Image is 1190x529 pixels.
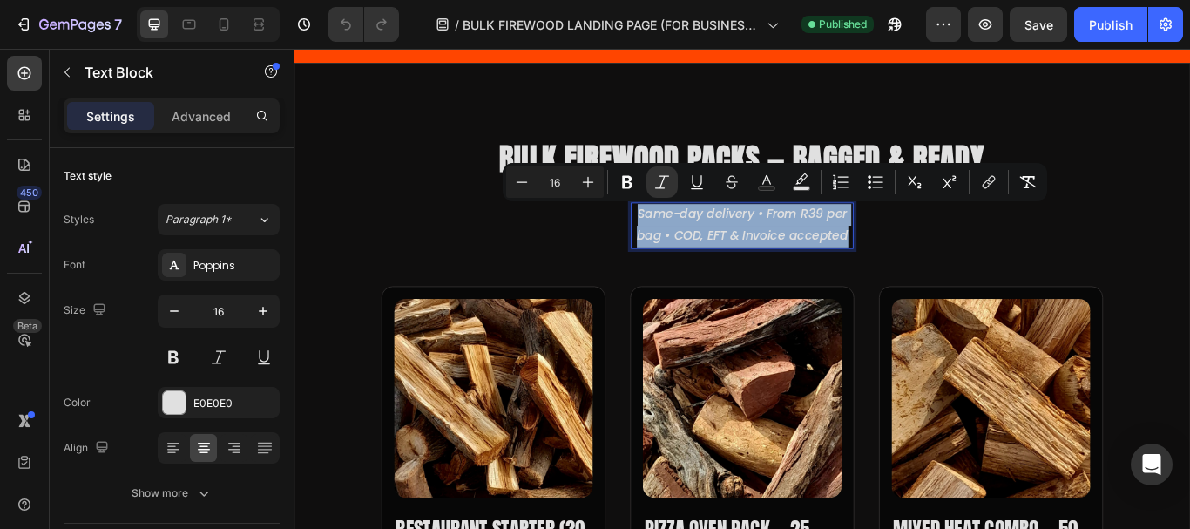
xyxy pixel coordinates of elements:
span: Paragraph 1* [166,212,232,227]
span: Published [819,17,867,32]
div: Editor contextual toolbar [503,163,1047,201]
div: Beta [13,319,42,333]
div: 450 [17,186,42,200]
div: Rich Text Editor. Editing area: main [393,180,652,234]
p: Text Block [85,62,233,83]
div: Show more [132,485,213,502]
p: Settings [86,107,135,125]
span: BULK FIREWOOD LANDING PAGE (FOR BUSINESSES) [463,16,760,34]
p: Advanced [172,107,231,125]
iframe: Design area [294,49,1190,529]
button: Paragraph 1* [158,204,280,235]
div: Poppins [193,258,275,274]
div: E0E0E0 [193,396,275,411]
button: Show more [64,478,280,509]
div: Text style [64,168,112,184]
span: Save [1024,17,1053,32]
img: IMG-20250814-WA0012_2ffa8940-2652-4f23-bd76-c11398e88ae1.webp [407,292,639,524]
div: Align [64,437,112,460]
div: Color [64,395,91,410]
div: Styles [64,212,94,227]
div: Size [64,299,110,322]
button: Save [1010,7,1067,42]
div: Font [64,257,85,273]
button: Publish [1074,7,1147,42]
div: Publish [1089,16,1133,34]
div: Open Intercom Messenger [1131,444,1173,485]
button: 7 [7,7,130,42]
p: 7 [114,14,122,35]
img: IMG-20250814-WA0003_555f5f7a-ae23-4049-9843-cf1a26d7ac55.webp [117,292,348,524]
div: Undo/Redo [328,7,399,42]
i: Same-day delivery • From R39 per bag • COD, EFT & Invoice accepted [400,183,646,228]
h2: Bulk Firewood Packs — Bagged & Ready [88,105,957,153]
img: IMG-20250814-WA0009_3e650cbd-44cc-4541-aeee-532d4553553f.webp [697,292,929,524]
span: / [455,16,459,34]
